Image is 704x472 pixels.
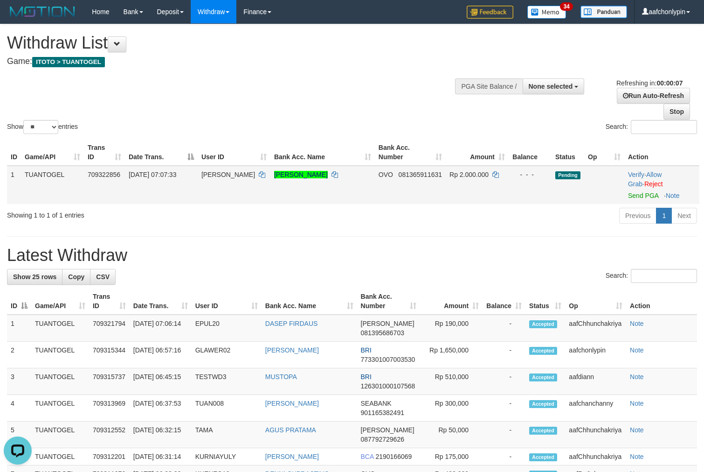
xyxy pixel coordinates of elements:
td: TAMA [192,422,262,448]
div: PGA Site Balance / [455,78,522,94]
th: ID: activate to sort column descending [7,288,31,315]
td: 709315344 [89,342,130,368]
span: Copy 081395686703 to clipboard [361,329,404,337]
td: 709321794 [89,315,130,342]
span: Accepted [529,373,557,381]
div: - - - [512,170,548,179]
td: [DATE] 06:57:16 [130,342,192,368]
a: Note [630,426,644,434]
h4: Game: [7,57,460,66]
span: · [628,171,662,188]
span: [PERSON_NAME] [361,320,414,327]
h1: Latest Withdraw [7,246,697,265]
td: aafChhunchakriya [565,315,626,342]
th: Amount: activate to sort column ascending [420,288,483,315]
th: Balance [509,139,552,166]
td: 709312552 [89,422,130,448]
a: Previous [619,208,656,224]
h1: Withdraw List [7,34,460,52]
td: aafchonlypin [565,342,626,368]
a: MUSTOPA [265,373,297,380]
td: 5 [7,422,31,448]
td: - [483,368,525,395]
th: Bank Acc. Name: activate to sort column ascending [270,139,375,166]
th: Game/API: activate to sort column ascending [21,139,84,166]
td: aafChhunchakriya [565,422,626,448]
td: TESTWD3 [192,368,262,395]
td: 1 [7,315,31,342]
th: User ID: activate to sort column ascending [198,139,270,166]
td: [DATE] 06:32:15 [130,422,192,448]
td: 709312201 [89,448,130,465]
th: Action [626,288,697,315]
button: Open LiveChat chat widget [4,4,32,32]
a: AGUS PRATAMA [265,426,316,434]
span: Accepted [529,347,557,355]
a: Note [630,453,644,460]
span: BRI [361,346,372,354]
th: Game/API: activate to sort column ascending [31,288,89,315]
label: Search: [606,269,697,283]
td: - [483,422,525,448]
td: [DATE] 07:06:14 [130,315,192,342]
td: 709313969 [89,395,130,422]
a: Next [671,208,697,224]
span: 709322856 [88,171,120,178]
button: None selected [523,78,585,94]
td: Rp 1,650,000 [420,342,483,368]
td: GLAWER02 [192,342,262,368]
a: [PERSON_NAME] [265,400,319,407]
td: 4 [7,395,31,422]
span: Copy 081365911631 to clipboard [399,171,442,178]
span: CSV [96,273,110,281]
a: Verify [628,171,644,178]
th: User ID: activate to sort column ascending [192,288,262,315]
td: aafchanchanny [565,395,626,422]
th: Bank Acc. Number: activate to sort column ascending [357,288,421,315]
td: TUANTOGEL [31,422,89,448]
td: aafChhunchakriya [565,448,626,465]
th: Op: activate to sort column ascending [565,288,626,315]
a: 1 [656,208,672,224]
img: Feedback.jpg [467,6,513,19]
th: Action [624,139,699,166]
td: Rp 50,000 [420,422,483,448]
td: - [483,315,525,342]
a: Note [666,192,680,199]
a: Show 25 rows [7,269,62,285]
select: Showentries [23,120,58,134]
th: Trans ID: activate to sort column ascending [89,288,130,315]
td: - [483,342,525,368]
a: Allow Grab [628,171,662,188]
th: ID [7,139,21,166]
span: None selected [529,83,573,90]
span: Pending [555,171,580,179]
th: Status: activate to sort column ascending [525,288,565,315]
span: Copy [68,273,84,281]
span: 34 [560,2,573,11]
a: Note [630,400,644,407]
td: [DATE] 06:37:53 [130,395,192,422]
a: Note [630,320,644,327]
span: [PERSON_NAME] [201,171,255,178]
span: BCA [361,453,374,460]
span: Refreshing in: [616,79,683,87]
a: [PERSON_NAME] [274,171,328,178]
img: panduan.png [580,6,627,18]
a: CSV [90,269,116,285]
td: TUANTOGEL [21,166,84,204]
td: EPUL20 [192,315,262,342]
span: SEABANK [361,400,392,407]
label: Search: [606,120,697,134]
td: Rp 300,000 [420,395,483,422]
td: 2 [7,342,31,368]
a: Stop [663,104,690,120]
img: MOTION_logo.png [7,5,78,19]
th: Trans ID: activate to sort column ascending [84,139,125,166]
a: Note [630,373,644,380]
span: Copy 126301000107568 to clipboard [361,382,415,390]
a: Run Auto-Refresh [617,88,690,104]
span: Rp 2.000.000 [449,171,489,178]
td: [DATE] 06:45:15 [130,368,192,395]
td: aafdiann [565,368,626,395]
